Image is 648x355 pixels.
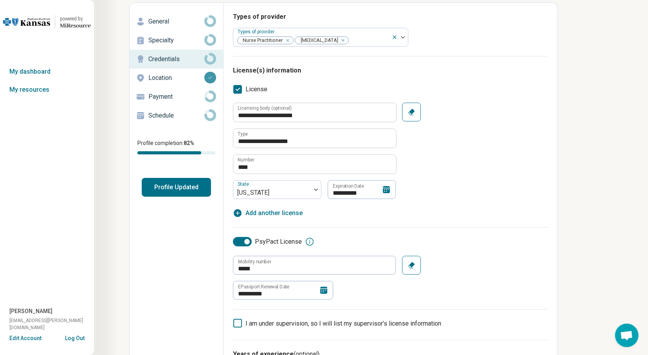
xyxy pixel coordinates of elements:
a: Blue Cross Blue Shield Kansaspowered by [3,13,91,31]
p: Schedule [148,111,204,120]
span: [EMAIL_ADDRESS][PERSON_NAME][DOMAIN_NAME] [9,317,94,331]
h3: License(s) information [233,66,548,75]
span: Nurse Practitioner [238,37,285,44]
span: 82 % [184,140,194,146]
label: PsyPact License [233,237,302,246]
a: Schedule [130,106,223,125]
span: Add another license [245,208,303,218]
p: Specialty [148,36,204,45]
a: Payment [130,87,223,106]
label: Licensing body (optional) [238,106,292,110]
label: Type [238,132,248,136]
a: Location [130,69,223,87]
span: I am under supervision, so I will list my supervisor’s license information [245,320,441,327]
div: Open chat [615,324,639,347]
button: Add another license [233,208,303,218]
p: Payment [148,92,204,101]
a: Specialty [130,31,223,50]
label: Types of provider [238,29,276,34]
a: General [130,12,223,31]
div: Profile completion: [130,134,223,159]
p: Credentials [148,54,204,64]
div: powered by [60,15,91,22]
p: Location [148,73,204,83]
label: State [238,181,251,187]
button: Edit Account [9,334,42,342]
input: credential.licenses.0.name [233,129,396,148]
button: Profile Updated [142,178,211,197]
div: Profile completion [137,151,215,154]
span: [PERSON_NAME] [9,307,52,315]
a: Credentials [130,50,223,69]
span: [MEDICAL_DATA] [295,37,341,44]
span: License [245,85,267,94]
button: Log Out [65,334,85,341]
p: General [148,17,204,26]
label: Number [238,158,255,162]
h3: Types of provider [233,12,548,22]
img: Blue Cross Blue Shield Kansas [3,13,50,31]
